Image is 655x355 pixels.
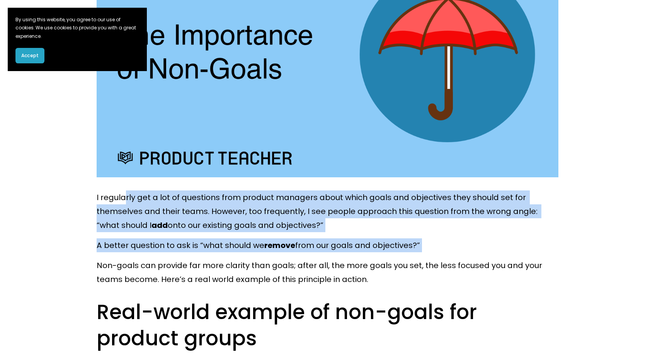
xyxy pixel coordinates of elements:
p: By using this website, you agree to our use of cookies. We use cookies to provide you with a grea... [15,15,139,40]
strong: add [151,220,168,231]
h2: Real-world example of non-goals for product groups [97,299,558,352]
p: A better question to ask is “what should we from our goals and objectives?” [97,238,558,252]
section: Cookie banner [8,8,147,71]
span: Accept [21,52,39,59]
p: I regularly get a lot of questions from product managers about which goals and objectives they sh... [97,190,558,232]
strong: remove [264,240,295,251]
p: Non-goals can provide far more clarity than goals; after all, the more goals you set, the less fo... [97,258,558,286]
button: Accept [15,48,44,63]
